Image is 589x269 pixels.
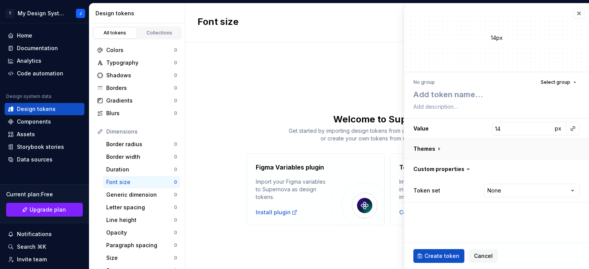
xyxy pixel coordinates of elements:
a: Analytics [5,55,84,67]
a: Data sources [5,153,84,166]
span: px [555,125,561,132]
div: 0 [174,179,177,185]
div: Design tokens [17,105,56,113]
div: Borders [106,84,174,92]
a: Assets [5,128,84,140]
div: 0 [174,85,177,91]
div: Components [17,118,51,126]
div: 0 [174,60,177,66]
div: My Design System [18,10,67,17]
div: 0 [174,98,177,104]
div: 0 [174,47,177,53]
h4: Tokens Studio [399,163,443,172]
div: J [79,10,82,16]
div: 0 [174,217,177,223]
div: Collections [140,30,179,36]
div: Storybook stories [17,143,64,151]
div: 0 [174,110,177,116]
div: Search ⌘K [17,243,46,251]
div: 0 [174,204,177,210]
a: Home [5,29,84,42]
button: Search ⌘K [5,241,84,253]
button: Connect Tokens Studio [399,209,462,216]
div: Colors [106,46,174,54]
a: Design tokens [5,103,84,115]
span: Upgrade plan [30,206,66,214]
div: Welcome to Supernova! [185,113,589,126]
div: 14px [404,34,589,42]
button: Notifications [5,228,84,240]
button: TMy Design SystemJ [2,5,87,21]
div: Blurs [106,109,174,117]
div: 0 [174,242,177,248]
div: 0 [174,72,177,78]
a: Border radius0 [103,138,180,150]
div: 0 [174,166,177,173]
a: Size0 [103,252,180,264]
a: Documentation [5,42,84,54]
div: No group [413,79,435,85]
a: Generic dimension0 [103,189,180,201]
a: Font size0 [103,176,180,188]
div: Border width [106,153,174,161]
span: Get started by importing design tokens from one of the following integrations, or create your own... [289,127,485,142]
a: Duration0 [103,163,180,176]
a: Invite team [5,253,84,266]
a: Storybook stories [5,141,84,153]
a: Border width0 [103,151,180,163]
a: Blurs0 [94,107,180,119]
div: Generic dimension [106,191,174,199]
div: All tokens [96,30,134,36]
button: px [553,123,563,134]
a: Install plugin [256,209,298,216]
div: Home [17,32,32,39]
a: Typography0 [94,57,180,69]
div: 0 [174,141,177,147]
div: Paragraph spacing [106,241,174,249]
div: Size [106,254,174,262]
a: Gradients0 [94,95,180,107]
div: Documentation [17,44,58,52]
div: Border radius [106,140,174,148]
div: Dimensions [106,128,177,135]
div: Code automation [17,70,63,77]
div: Shadows [106,72,174,79]
div: 0 [174,192,177,198]
div: Current plan : Free [6,191,83,198]
div: Import design tokens created in the Tokens Studio plugin into Supernova. [399,178,474,201]
div: 0 [174,255,177,261]
h2: Font size [197,16,239,29]
h4: Figma Variables plugin [256,163,324,172]
div: Analytics [17,57,41,65]
label: Token set [413,187,440,194]
a: Shadows0 [94,69,180,82]
button: Cancel [469,249,498,263]
a: Components [5,116,84,128]
a: Paragraph spacing0 [103,239,180,251]
a: Code automation [5,67,84,80]
div: Duration [106,166,174,173]
a: Upgrade plan [6,203,83,217]
a: Borders0 [94,82,180,94]
div: Design tokens [95,10,182,17]
div: Invite team [17,256,47,263]
button: Select group [537,77,580,88]
div: Assets [17,130,35,138]
a: Line height0 [103,214,180,226]
div: Font size [106,178,174,186]
span: Select group [541,79,570,85]
div: Letter spacing [106,204,174,211]
div: 0 [174,230,177,236]
div: Notifications [17,230,52,238]
div: Opacity [106,229,174,236]
div: T [5,9,15,18]
div: Line height [106,216,174,224]
div: Design system data [6,93,51,99]
a: Colors0 [94,44,180,56]
div: Data sources [17,156,53,163]
div: 0 [174,154,177,160]
a: Opacity0 [103,227,180,239]
input: 14 [492,122,553,135]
